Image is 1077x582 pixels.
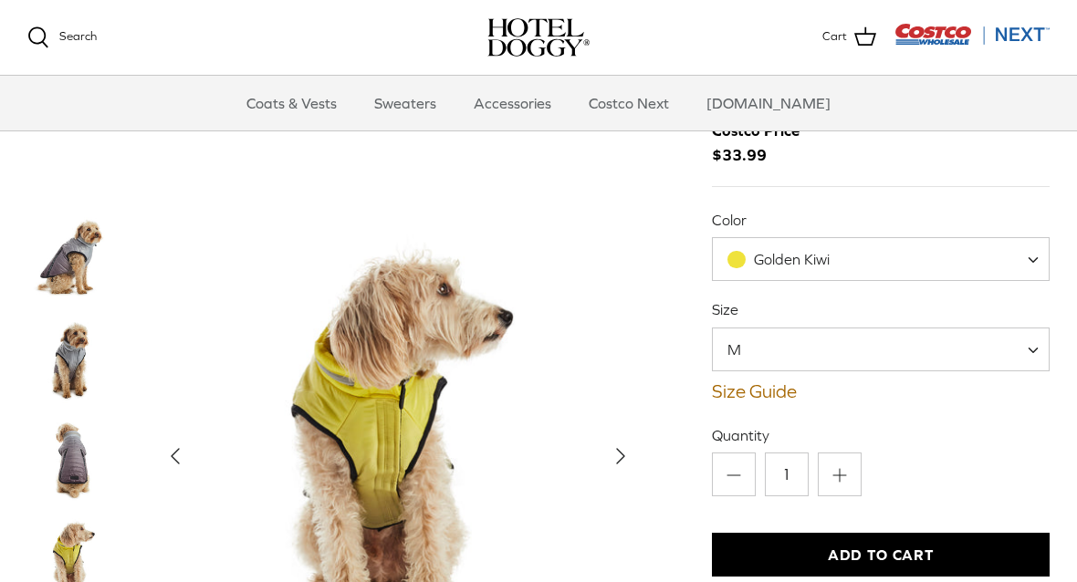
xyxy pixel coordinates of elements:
a: Size Guide [712,380,1050,402]
a: Costco Next [572,76,685,130]
label: Size [712,299,1050,319]
button: Previous [155,436,195,476]
a: [DOMAIN_NAME] [690,76,847,130]
a: Accessories [457,76,568,130]
span: Search [59,29,97,43]
span: M [713,339,778,359]
a: Visit Costco Next [894,35,1050,48]
a: Thumbnail Link [27,414,119,505]
a: Coats & Vests [230,76,353,130]
a: Cart [822,26,876,49]
button: Add to Cart [712,533,1050,577]
a: Sweaters [358,76,453,130]
label: Quantity [712,425,1050,445]
label: Color [712,210,1050,230]
a: Search [27,26,97,48]
a: hoteldoggy.com hoteldoggycom [487,18,590,57]
span: Golden Kiwi [754,251,830,267]
button: Next [601,436,641,476]
span: M [712,327,1050,371]
span: Cart [822,27,847,47]
a: Thumbnail Link [27,213,119,305]
input: Quantity [765,452,809,496]
span: Golden Kiwi [713,250,866,269]
img: Costco Next [894,23,1050,46]
span: $33.99 [712,119,818,168]
span: Golden Kiwi [712,237,1050,281]
img: hoteldoggycom [487,18,590,57]
a: Thumbnail Link [27,314,119,405]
